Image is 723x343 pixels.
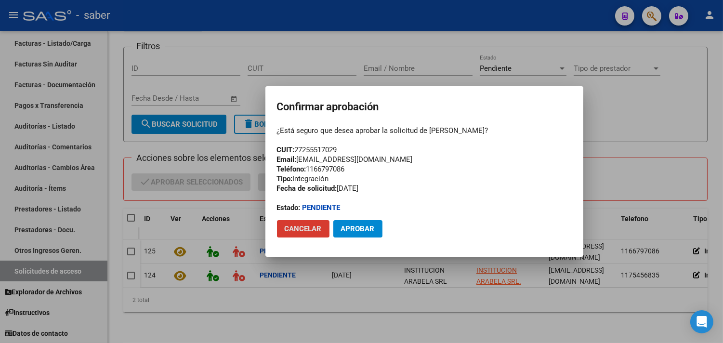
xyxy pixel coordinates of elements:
button: Cancelar [277,220,329,237]
h2: Confirmar aprobación [277,98,572,116]
div: Open Intercom Messenger [690,310,713,333]
strong: Fecha de solicitud: [277,184,337,193]
strong: Estado: [277,203,301,212]
strong: Pendiente [302,203,341,212]
span: Cancelar [285,224,322,233]
span: Aprobar [341,224,375,233]
button: Aprobar [333,220,382,237]
strong: CUIT: [277,145,295,154]
div: ¿Está seguro que desea aprobar la solicitud de [PERSON_NAME]? 27255517029 [EMAIL_ADDRESS][DOMAIN_... [277,126,572,212]
strong: Email: [277,155,297,164]
strong: Tipo: [277,174,293,183]
strong: Teléfono: [277,165,306,173]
